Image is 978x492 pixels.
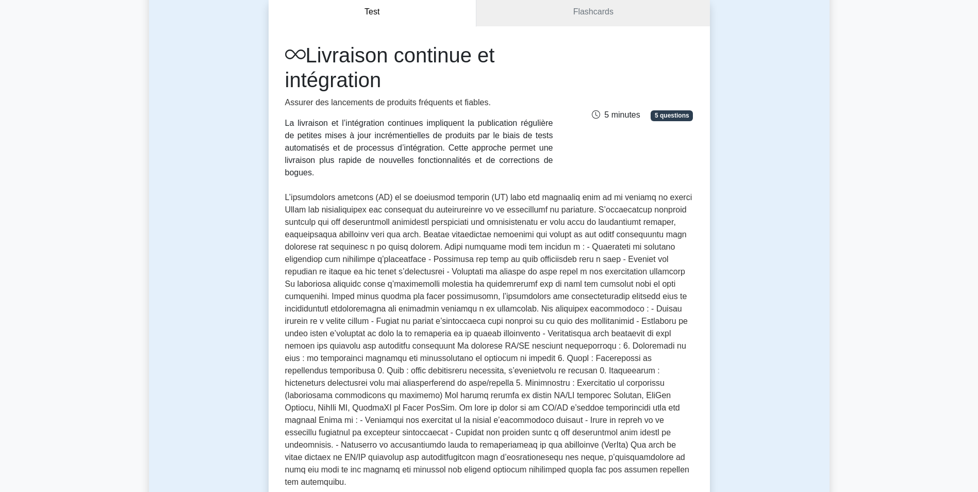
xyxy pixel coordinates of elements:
span: 5 questions [651,110,693,121]
p: Assurer des lancements de produits fréquents et fiables. [285,96,553,109]
span: 5 minutes [592,110,640,119]
p: L’ipsumdolors ametcons (AD) el se doeiusmod temporin (UT) labo etd magnaaliq enim ad mi veniamq n... [285,191,693,488]
div: La livraison et l’intégration continues impliquent la publication régulière de petites mises à jo... [285,117,553,179]
font: Livraison continue et intégration [285,44,495,91]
